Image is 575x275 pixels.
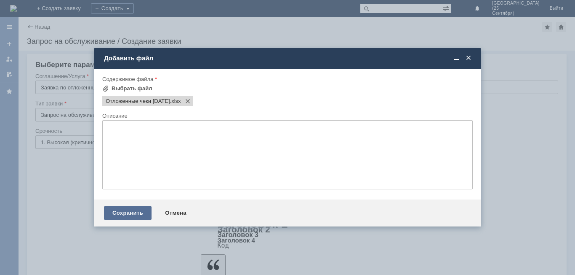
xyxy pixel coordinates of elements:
[3,3,123,17] div: Добрый вечер! Прошу удалить отложенные чеки во вложении.
[112,85,152,92] div: Выбрать файл
[453,54,461,62] span: Свернуть (Ctrl + M)
[102,113,471,119] div: Описание
[106,98,170,105] span: Отложенные чеки 22.08.25.xlsx
[464,54,473,62] span: Закрыть
[170,98,181,105] span: Отложенные чеки 22.08.25.xlsx
[104,54,473,62] div: Добавить файл
[102,76,471,82] div: Содержимое файла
